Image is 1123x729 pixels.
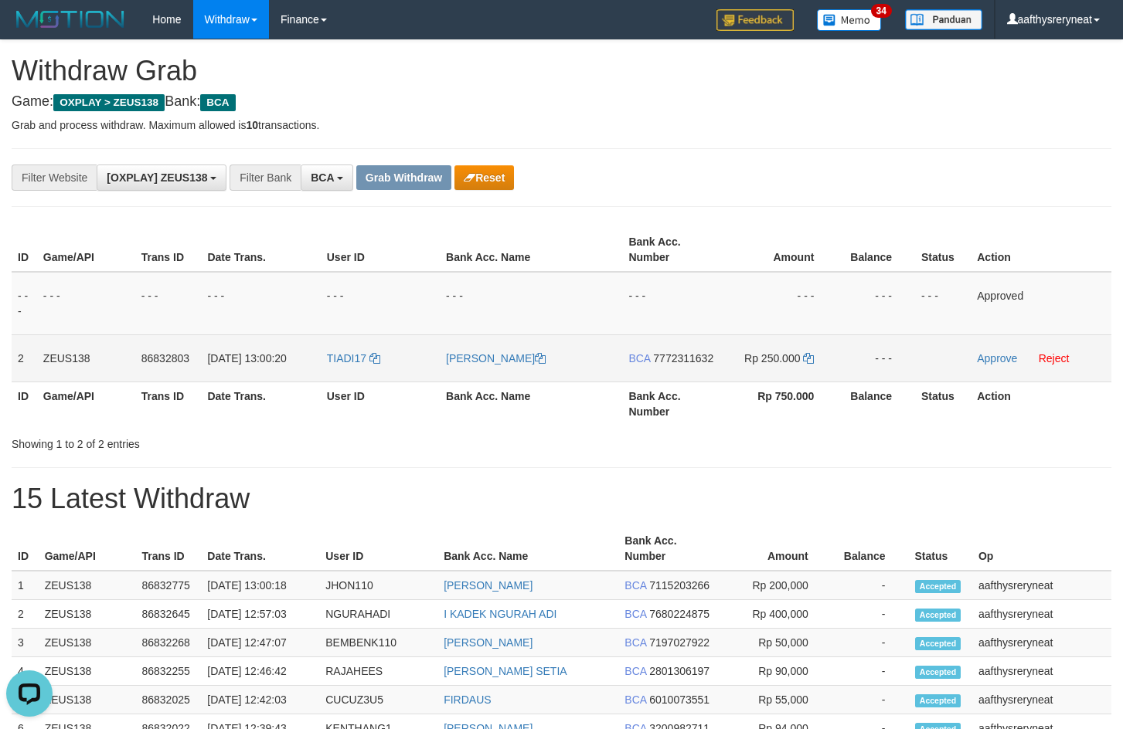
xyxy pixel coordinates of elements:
td: - - - [135,272,202,335]
span: BCA [624,608,646,620]
td: - - - [720,272,837,335]
a: [PERSON_NAME] SETIA [444,665,567,677]
td: ZEUS138 [39,571,136,600]
th: User ID [321,381,440,426]
a: Reject [1039,352,1070,364]
button: BCA [301,164,353,191]
span: [DATE] 13:00:20 [207,352,286,364]
td: - - - [622,272,720,335]
td: Rp 90,000 [716,657,832,686]
span: Copy 7197027922 to clipboard [649,636,710,649]
div: Showing 1 to 2 of 2 entries [12,430,456,452]
td: - [832,571,909,600]
span: BCA [624,665,646,677]
a: FIRDAUS [444,693,491,706]
th: Trans ID [135,381,202,426]
span: BCA [628,352,650,364]
th: Bank Acc. Name [440,228,622,272]
td: 3 [12,629,39,657]
th: Bank Acc. Name [440,381,622,426]
td: NGURAHADI [319,600,437,629]
td: Rp 50,000 [716,629,832,657]
th: Balance [837,381,915,426]
div: Filter Website [12,164,97,191]
h4: Game: Bank: [12,94,1111,110]
th: User ID [319,527,437,571]
td: ZEUS138 [39,600,136,629]
span: Accepted [915,637,961,650]
td: Rp 200,000 [716,571,832,600]
td: aafthysreryneat [972,571,1111,600]
th: User ID [321,228,440,272]
td: ZEUS138 [37,334,135,381]
button: [OXPLAY] ZEUS138 [97,164,226,191]
td: - - - [837,272,915,335]
th: Bank Acc. Name [437,527,618,571]
td: aafthysreryneat [972,657,1111,686]
td: 86832775 [135,571,201,600]
th: Amount [716,527,832,571]
th: Status [915,381,971,426]
span: [OXPLAY] ZEUS138 [107,171,207,184]
th: Bank Acc. Number [622,228,720,272]
td: [DATE] 12:46:42 [201,657,319,686]
th: Date Trans. [201,527,319,571]
td: Rp 55,000 [716,686,832,714]
span: BCA [624,636,646,649]
span: Copy 2801306197 to clipboard [649,665,710,677]
td: CUCUZ3U5 [319,686,437,714]
th: Status [909,527,972,571]
td: Rp 400,000 [716,600,832,629]
td: RAJAHEES [319,657,437,686]
img: panduan.png [905,9,982,30]
td: 86832268 [135,629,201,657]
td: [DATE] 12:57:03 [201,600,319,629]
td: ZEUS138 [39,686,136,714]
a: [PERSON_NAME] [444,636,533,649]
td: 86832645 [135,600,201,629]
th: Status [915,228,971,272]
td: JHON110 [319,571,437,600]
td: - [832,657,909,686]
td: [DATE] 12:42:03 [201,686,319,714]
td: - - - [440,272,622,335]
th: Date Trans. [201,228,320,272]
img: Button%20Memo.svg [817,9,882,31]
a: TIADI17 [327,352,380,364]
td: [DATE] 13:00:18 [201,571,319,600]
span: Accepted [915,694,961,707]
th: Action [971,381,1111,426]
th: Bank Acc. Number [622,381,720,426]
span: TIADI17 [327,352,366,364]
td: BEMBENK110 [319,629,437,657]
td: 1 [12,571,39,600]
span: OXPLAY > ZEUS138 [53,94,165,111]
td: aafthysreryneat [972,686,1111,714]
span: BCA [311,171,334,184]
button: Reset [454,165,514,190]
th: Game/API [39,527,136,571]
th: ID [12,381,37,426]
th: ID [12,527,39,571]
td: - [832,629,909,657]
img: MOTION_logo.png [12,8,129,31]
td: 4 [12,657,39,686]
td: - - - [12,272,37,335]
th: Trans ID [135,228,202,272]
a: [PERSON_NAME] [446,352,546,364]
span: Copy 7115203266 to clipboard [649,579,710,592]
th: Date Trans. [201,381,320,426]
th: Op [972,527,1111,571]
span: BCA [624,693,646,706]
a: Approve [977,352,1017,364]
button: Grab Withdraw [356,165,451,190]
td: - [832,686,909,714]
h1: Withdraw Grab [12,56,1111,86]
span: Copy 6010073551 to clipboard [649,693,710,706]
th: Game/API [37,381,135,426]
td: 2 [12,334,37,381]
th: Bank Acc. Number [618,527,716,571]
td: - - - [37,272,135,335]
td: - - - [915,272,971,335]
span: BCA [624,579,646,592]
